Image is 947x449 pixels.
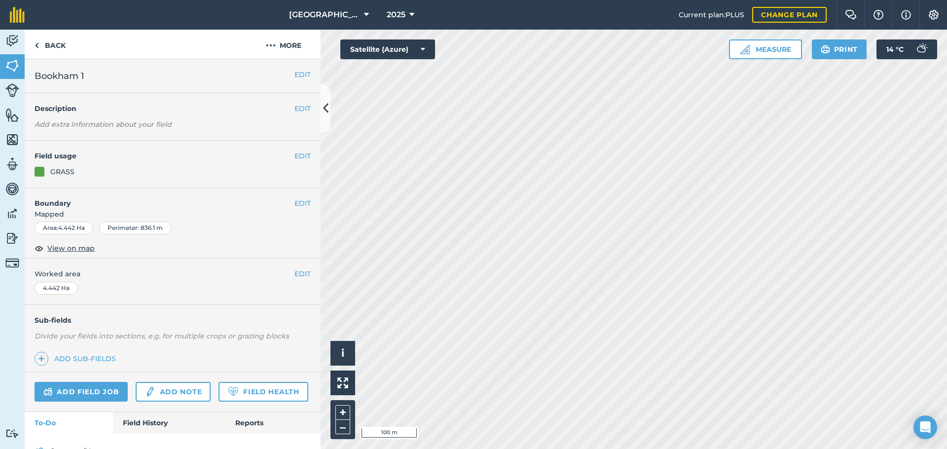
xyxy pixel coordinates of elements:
[876,39,937,59] button: 14 °C
[294,268,311,279] button: EDIT
[35,242,95,254] button: View on map
[35,103,311,114] h4: Description
[35,39,39,51] img: svg+xml;base64,PHN2ZyB4bWxucz0iaHR0cDovL3d3dy53My5vcmcvMjAwMC9zdmciIHdpZHRoPSI5IiBoZWlnaHQ9IjI0Ii...
[5,231,19,246] img: svg+xml;base64,PD94bWwgdmVyc2lvbj0iMS4wIiBlbmNvZGluZz0idXRmLTgiPz4KPCEtLSBHZW5lcmF0b3I6IEFkb2JlIE...
[5,132,19,147] img: svg+xml;base64,PHN2ZyB4bWxucz0iaHR0cDovL3d3dy53My5vcmcvMjAwMC9zdmciIHdpZHRoPSI1NiIgaGVpZ2h0PSI2MC...
[812,39,867,59] button: Print
[294,198,311,209] button: EDIT
[145,386,155,398] img: svg+xml;base64,PD94bWwgdmVyc2lvbj0iMS4wIiBlbmNvZGluZz0idXRmLTgiPz4KPCEtLSBHZW5lcmF0b3I6IEFkb2JlIE...
[294,150,311,161] button: EDIT
[335,405,350,420] button: +
[225,412,321,434] a: Reports
[35,282,78,295] div: 4.442 Ha
[341,347,344,359] span: i
[387,9,405,21] span: 2025
[25,209,321,220] span: Mapped
[729,39,802,59] button: Measure
[10,7,25,23] img: fieldmargin Logo
[294,69,311,80] button: EDIT
[337,377,348,388] img: Four arrows, one pointing top left, one top right, one bottom right and the last bottom left
[35,242,43,254] img: svg+xml;base64,PHN2ZyB4bWxucz0iaHR0cDovL3d3dy53My5vcmcvMjAwMC9zdmciIHdpZHRoPSIxOCIgaGVpZ2h0PSIyNC...
[35,150,294,161] h4: Field usage
[219,382,308,402] a: Field Health
[5,429,19,438] img: svg+xml;base64,PD94bWwgdmVyc2lvbj0iMS4wIiBlbmNvZGluZz0idXRmLTgiPz4KPCEtLSBHZW5lcmF0b3I6IEFkb2JlIE...
[5,83,19,97] img: svg+xml;base64,PD94bWwgdmVyc2lvbj0iMS4wIiBlbmNvZGluZz0idXRmLTgiPz4KPCEtLSBHZW5lcmF0b3I6IEFkb2JlIE...
[25,315,321,326] h4: Sub-fields
[330,341,355,366] button: i
[752,7,827,23] a: Change plan
[38,353,45,365] img: svg+xml;base64,PHN2ZyB4bWxucz0iaHR0cDovL3d3dy53My5vcmcvMjAwMC9zdmciIHdpZHRoPSIxNCIgaGVpZ2h0PSIyNC...
[43,386,53,398] img: svg+xml;base64,PD94bWwgdmVyc2lvbj0iMS4wIiBlbmNvZGluZz0idXRmLTgiPz4KPCEtLSBHZW5lcmF0b3I6IEFkb2JlIE...
[5,182,19,196] img: svg+xml;base64,PD94bWwgdmVyc2lvbj0iMS4wIiBlbmNvZGluZz0idXRmLTgiPz4KPCEtLSBHZW5lcmF0b3I6IEFkb2JlIE...
[5,256,19,270] img: svg+xml;base64,PD94bWwgdmVyc2lvbj0iMS4wIiBlbmNvZGluZz0idXRmLTgiPz4KPCEtLSBHZW5lcmF0b3I6IEFkb2JlIE...
[35,69,84,83] span: Bookham 1
[5,34,19,48] img: svg+xml;base64,PD94bWwgdmVyc2lvbj0iMS4wIiBlbmNvZGluZz0idXRmLTgiPz4KPCEtLSBHZW5lcmF0b3I6IEFkb2JlIE...
[913,415,937,439] div: Open Intercom Messenger
[928,10,940,20] img: A cog icon
[50,166,74,177] div: GRASS
[901,9,911,21] img: svg+xml;base64,PHN2ZyB4bWxucz0iaHR0cDovL3d3dy53My5vcmcvMjAwMC9zdmciIHdpZHRoPSIxNyIgaGVpZ2h0PSIxNy...
[335,420,350,434] button: –
[266,39,276,51] img: svg+xml;base64,PHN2ZyB4bWxucz0iaHR0cDovL3d3dy53My5vcmcvMjAwMC9zdmciIHdpZHRoPSIyMCIgaGVpZ2h0PSIyNC...
[99,222,171,234] div: Perimeter : 836.1 m
[25,412,113,434] a: To-Do
[5,58,19,73] img: svg+xml;base64,PHN2ZyB4bWxucz0iaHR0cDovL3d3dy53My5vcmcvMjAwMC9zdmciIHdpZHRoPSI1NiIgaGVpZ2h0PSI2MC...
[821,43,830,55] img: svg+xml;base64,PHN2ZyB4bWxucz0iaHR0cDovL3d3dy53My5vcmcvMjAwMC9zdmciIHdpZHRoPSIxOSIgaGVpZ2h0PSIyNC...
[679,9,744,20] span: Current plan : PLUS
[136,382,211,402] a: Add note
[5,206,19,221] img: svg+xml;base64,PD94bWwgdmVyc2lvbj0iMS4wIiBlbmNvZGluZz0idXRmLTgiPz4KPCEtLSBHZW5lcmF0b3I6IEFkb2JlIE...
[911,39,931,59] img: svg+xml;base64,PD94bWwgdmVyc2lvbj0iMS4wIiBlbmNvZGluZz0idXRmLTgiPz4KPCEtLSBHZW5lcmF0b3I6IEFkb2JlIE...
[5,108,19,122] img: svg+xml;base64,PHN2ZyB4bWxucz0iaHR0cDovL3d3dy53My5vcmcvMjAwMC9zdmciIHdpZHRoPSI1NiIgaGVpZ2h0PSI2MC...
[845,10,857,20] img: Two speech bubbles overlapping with the left bubble in the forefront
[294,103,311,114] button: EDIT
[35,332,289,340] em: Divide your fields into sections, e.g. for multiple crops or grazing blocks
[247,30,321,59] button: More
[35,120,172,129] em: Add extra information about your field
[740,44,750,54] img: Ruler icon
[35,352,120,366] a: Add sub-fields
[886,39,904,59] span: 14 ° C
[35,382,128,402] a: Add field job
[340,39,435,59] button: Satellite (Azure)
[47,243,95,254] span: View on map
[25,30,75,59] a: Back
[35,222,93,234] div: Area : 4.442 Ha
[35,268,311,279] span: Worked area
[289,9,360,21] span: [GEOGRAPHIC_DATA]
[5,157,19,172] img: svg+xml;base64,PD94bWwgdmVyc2lvbj0iMS4wIiBlbmNvZGluZz0idXRmLTgiPz4KPCEtLSBHZW5lcmF0b3I6IEFkb2JlIE...
[873,10,884,20] img: A question mark icon
[113,412,225,434] a: Field History
[25,188,294,209] h4: Boundary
